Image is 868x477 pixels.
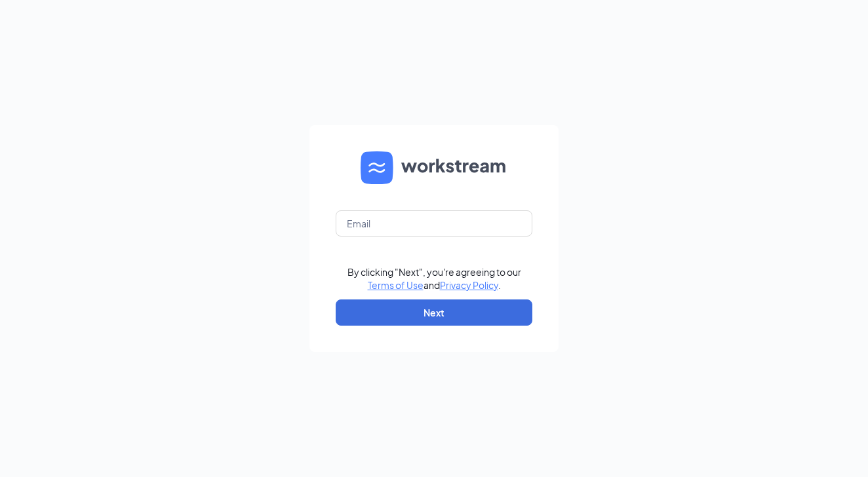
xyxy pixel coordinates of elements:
button: Next [336,299,532,326]
div: By clicking "Next", you're agreeing to our and . [347,265,521,292]
a: Privacy Policy [440,279,498,291]
a: Terms of Use [368,279,424,291]
input: Email [336,210,532,237]
img: WS logo and Workstream text [361,151,507,184]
